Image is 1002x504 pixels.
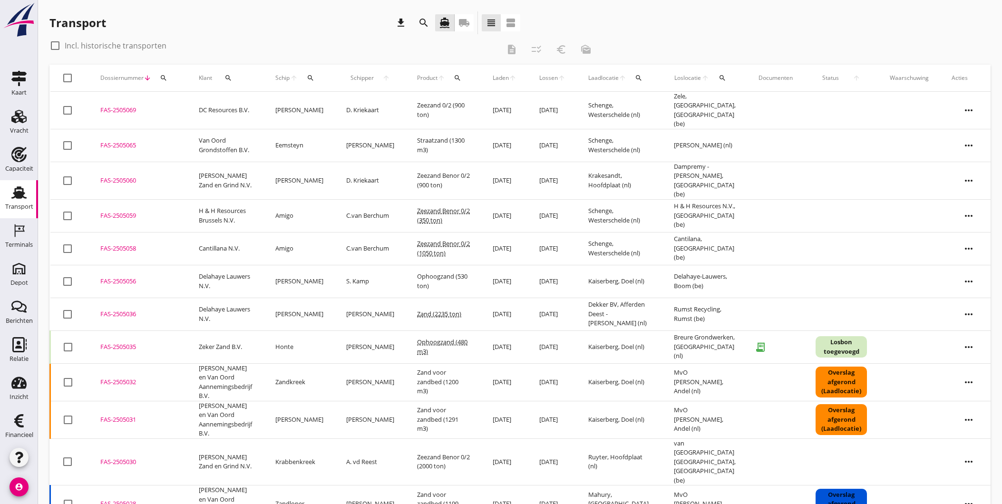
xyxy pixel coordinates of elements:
[144,74,151,82] i: arrow_downward
[5,432,33,438] div: Financieel
[10,127,29,134] div: Vracht
[577,232,662,265] td: Schenge, Westerschelde (nl)
[577,92,662,129] td: Schenge, Westerschelde (nl)
[10,280,28,286] div: Depot
[187,265,264,298] td: Delahaye Lauwers N.V.
[290,74,298,82] i: arrow_upward
[187,232,264,265] td: Cantillana N.V.
[528,199,577,232] td: [DATE]
[662,162,747,199] td: Dampremy - [PERSON_NAME], [GEOGRAPHIC_DATA] (be)
[264,129,335,162] td: Eemsteyn
[264,298,335,330] td: [PERSON_NAME]
[662,232,747,265] td: Cantilana, [GEOGRAPHIC_DATA] (be)
[481,129,528,162] td: [DATE]
[417,310,461,318] span: Zand (2235 ton)
[264,265,335,298] td: [PERSON_NAME]
[577,199,662,232] td: Schenge, Westerschelde (nl)
[955,132,982,159] i: more_horiz
[577,162,662,199] td: Krakesandt, Hoofdplaat (nl)
[65,41,166,50] label: Incl. historische transporten
[674,74,701,82] span: Loslocatie
[481,401,528,438] td: [DATE]
[2,2,36,38] img: logo-small.a267ee39.svg
[481,232,528,265] td: [DATE]
[335,199,406,232] td: C.van Berchum
[955,369,982,396] i: more_horiz
[662,401,747,438] td: MvO [PERSON_NAME], Andel (nl)
[577,363,662,401] td: Kaiserberg, Doel (nl)
[187,363,264,401] td: [PERSON_NAME] en Van Oord Aannemingsbedrijf B.V.
[846,74,867,82] i: arrow_upward
[5,204,33,210] div: Transport
[635,74,642,82] i: search
[275,74,290,82] span: Schip
[264,232,335,265] td: Amigo
[417,239,470,257] span: Zeezand Benor 0/2 (1050 ton)
[378,74,394,82] i: arrow_upward
[100,141,176,150] div: FAS-2505065
[49,15,106,30] div: Transport
[816,367,867,397] div: Overslag afgerond (Laadlocatie)
[418,17,429,29] i: search
[539,74,558,82] span: Lossen
[528,162,577,199] td: [DATE]
[481,92,528,129] td: [DATE]
[481,363,528,401] td: [DATE]
[955,407,982,433] i: more_horiz
[335,92,406,129] td: D. Kriekaart
[662,92,747,129] td: Zele, [GEOGRAPHIC_DATA], [GEOGRAPHIC_DATA] (be)
[406,363,481,401] td: Zand voor zandbed (1200 m3)
[187,129,264,162] td: Van Oord Grondstoffen B.V.
[955,235,982,262] i: more_horiz
[454,74,461,82] i: search
[100,211,176,221] div: FAS-2505059
[335,265,406,298] td: S. Kamp
[662,438,747,485] td: van [GEOGRAPHIC_DATA] [GEOGRAPHIC_DATA], [GEOGRAPHIC_DATA] (be)
[890,74,929,82] div: Waarschuwing
[486,17,497,29] i: view_headline
[577,330,662,363] td: Kaiserberg, Doel (nl)
[335,162,406,199] td: D. Kriekaart
[481,265,528,298] td: [DATE]
[662,265,747,298] td: Delahaye-Lauwers, Boom (be)
[224,74,232,82] i: search
[528,92,577,129] td: [DATE]
[406,92,481,129] td: Zeezand 0/2 (900 ton)
[577,401,662,438] td: Kaiserberg, Doel (nl)
[458,17,470,29] i: local_shipping
[577,298,662,330] td: Dekker BV, Afferden Deest - [PERSON_NAME] (nl)
[10,477,29,496] i: account_circle
[199,67,253,89] div: Klant
[759,74,793,82] div: Documenten
[264,199,335,232] td: Amigo
[662,129,747,162] td: [PERSON_NAME] (nl)
[701,74,710,82] i: arrow_upward
[481,438,528,485] td: [DATE]
[187,438,264,485] td: [PERSON_NAME] Zand en Grind N.V.
[588,74,619,82] span: Laadlocatie
[528,265,577,298] td: [DATE]
[406,129,481,162] td: Straatzand (1300 m3)
[335,232,406,265] td: C.van Berchum
[577,265,662,298] td: Kaiserberg, Doel (nl)
[505,17,516,29] i: view_agenda
[11,89,27,96] div: Kaart
[395,17,407,29] i: download
[417,206,470,224] span: Zeezand Benor 0/2 (350 ton)
[955,167,982,194] i: more_horiz
[264,438,335,485] td: Krabbenkreek
[406,401,481,438] td: Zand voor zandbed (1291 m3)
[335,298,406,330] td: [PERSON_NAME]
[264,363,335,401] td: Zandkreek
[662,363,747,401] td: MvO [PERSON_NAME], Andel (nl)
[417,338,467,356] span: Ophoogzand (480 m3)
[955,268,982,295] i: more_horiz
[187,199,264,232] td: H & H Resources Brussels N.V.
[528,438,577,485] td: [DATE]
[187,330,264,363] td: Zeker Zand B.V.
[5,242,33,248] div: Terminals
[417,74,438,82] span: Product
[438,74,445,82] i: arrow_upward
[406,265,481,298] td: Ophoogzand (530 ton)
[100,310,176,319] div: FAS-2505036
